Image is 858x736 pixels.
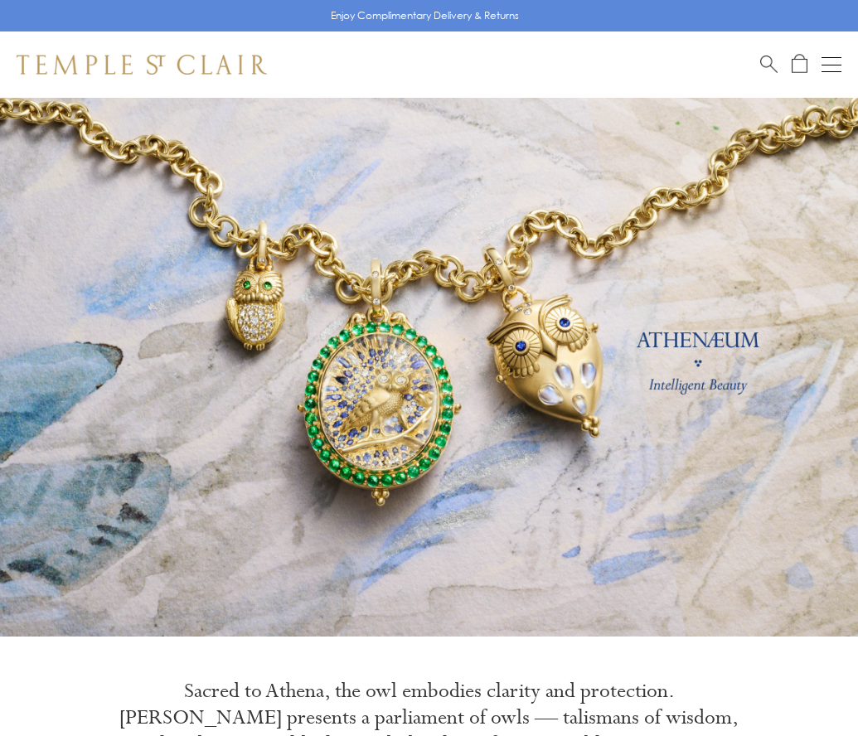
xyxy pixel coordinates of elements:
img: Temple St. Clair [17,55,267,75]
a: Open Shopping Bag [792,54,807,75]
p: Enjoy Complimentary Delivery & Returns [331,7,519,24]
a: Search [760,54,778,75]
button: Open navigation [822,55,841,75]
